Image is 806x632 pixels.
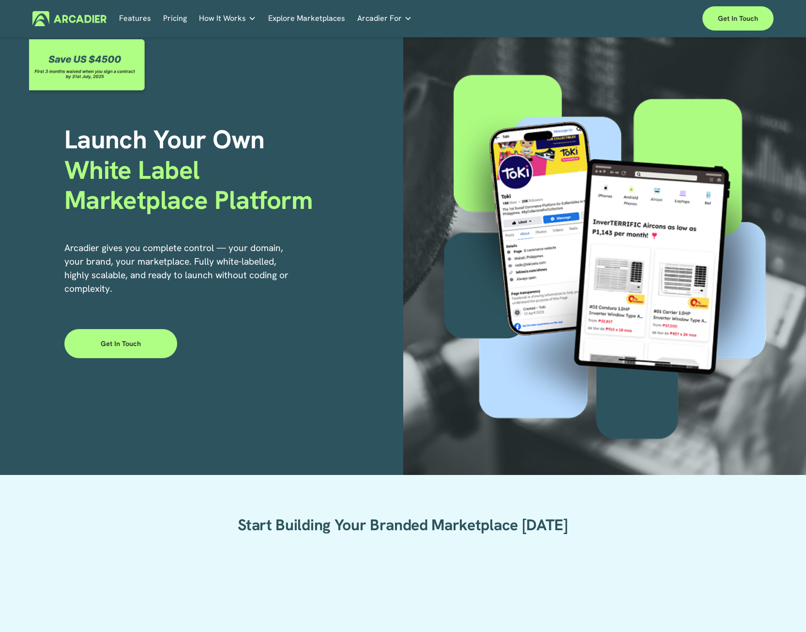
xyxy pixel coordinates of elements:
[206,516,600,535] h2: Start Building Your Branded Marketplace [DATE]
[163,11,187,26] a: Pricing
[199,11,256,26] a: folder dropdown
[64,241,290,296] p: Arcadier gives you complete control — your domain, your brand, your marketplace. Fully white-labe...
[357,12,402,25] span: Arcadier For
[357,11,412,26] a: folder dropdown
[32,11,106,26] img: Arcadier
[702,6,774,31] a: Get in touch
[119,11,151,26] a: Features
[64,329,177,358] a: Get in touch
[199,12,246,25] span: How It Works
[268,11,345,26] a: Explore Marketplaces
[64,153,313,217] span: White Label Marketplace Platform
[64,125,403,215] h1: Launch Your Own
